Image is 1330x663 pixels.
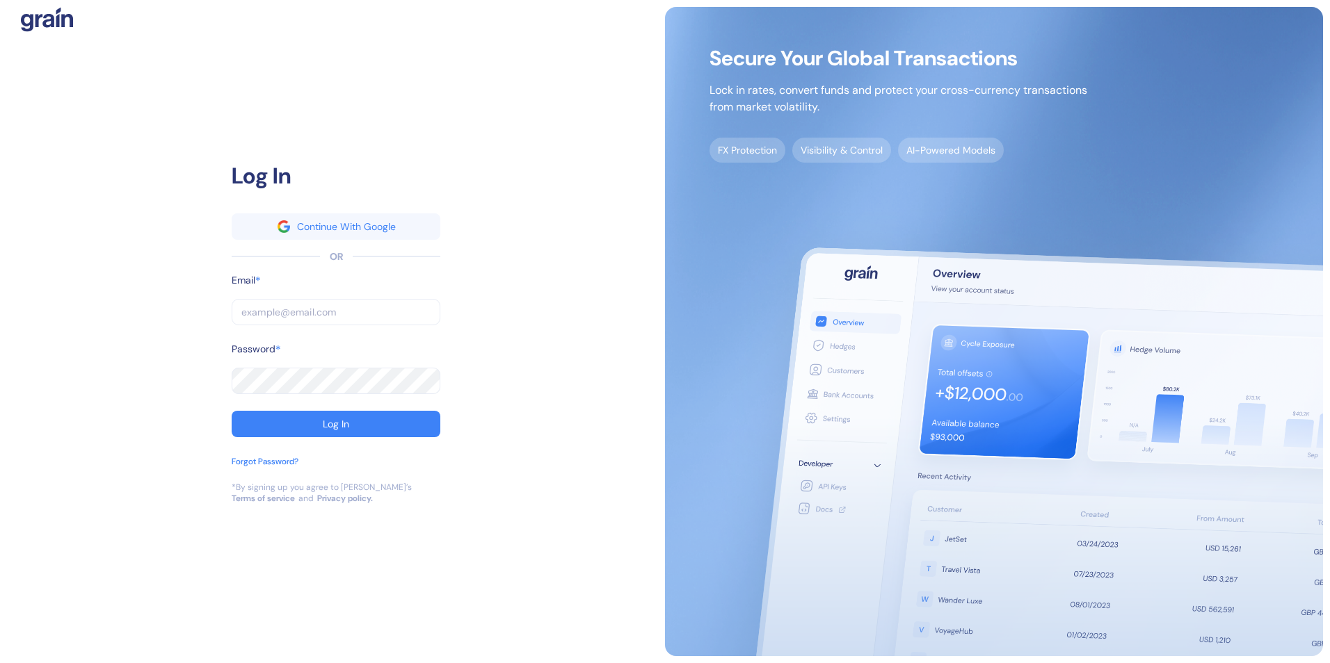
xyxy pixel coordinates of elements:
[323,419,349,429] div: Log In
[278,220,290,233] img: google
[232,411,440,437] button: Log In
[232,273,255,288] label: Email
[665,7,1323,656] img: signup-main-image
[710,51,1087,65] span: Secure Your Global Transactions
[317,493,373,504] a: Privacy policy.
[232,342,275,357] label: Password
[710,82,1087,115] p: Lock in rates, convert funds and protect your cross-currency transactions from market volatility.
[232,299,440,325] input: example@email.com
[232,213,440,240] button: googleContinue With Google
[232,493,295,504] a: Terms of service
[232,455,298,482] button: Forgot Password?
[232,159,440,193] div: Log In
[330,249,343,264] div: OR
[898,138,1004,163] span: AI-Powered Models
[792,138,891,163] span: Visibility & Control
[297,222,396,231] div: Continue With Google
[232,482,412,493] div: *By signing up you agree to [PERSON_NAME]’s
[232,455,298,468] div: Forgot Password?
[21,7,73,32] img: logo
[710,138,785,163] span: FX Protection
[298,493,314,504] div: and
